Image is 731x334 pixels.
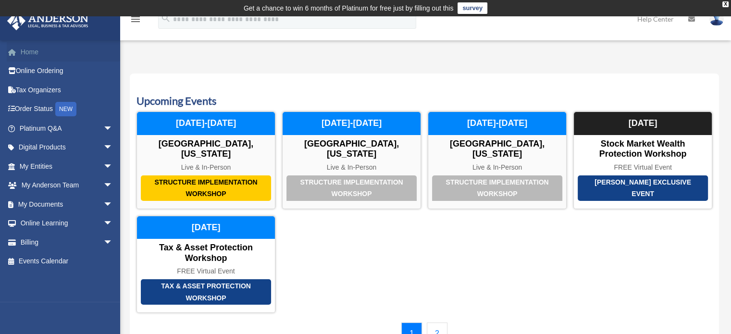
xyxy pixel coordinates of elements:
[574,163,712,172] div: FREE Virtual Event
[7,195,127,214] a: My Documentsarrow_drop_down
[7,176,127,195] a: My Anderson Teamarrow_drop_down
[136,216,275,313] a: Tax & Asset Protection Workshop Tax & Asset Protection Workshop FREE Virtual Event [DATE]
[573,111,712,209] a: [PERSON_NAME] Exclusive Event Stock Market Wealth Protection Workshop FREE Virtual Event [DATE]
[286,175,417,201] div: Structure Implementation Workshop
[103,195,123,214] span: arrow_drop_down
[428,111,567,209] a: Structure Implementation Workshop [GEOGRAPHIC_DATA], [US_STATE] Live & In-Person [DATE]-[DATE]
[137,112,275,135] div: [DATE]-[DATE]
[722,1,729,7] div: close
[103,119,123,138] span: arrow_drop_down
[141,279,271,305] div: Tax & Asset Protection Workshop
[709,12,724,26] img: User Pic
[137,139,275,160] div: [GEOGRAPHIC_DATA], [US_STATE]
[282,111,421,209] a: Structure Implementation Workshop [GEOGRAPHIC_DATA], [US_STATE] Live & In-Person [DATE]-[DATE]
[137,243,275,263] div: Tax & Asset Protection Workshop
[55,102,76,116] div: NEW
[103,233,123,252] span: arrow_drop_down
[283,139,421,160] div: [GEOGRAPHIC_DATA], [US_STATE]
[136,111,275,209] a: Structure Implementation Workshop [GEOGRAPHIC_DATA], [US_STATE] Live & In-Person [DATE]-[DATE]
[136,94,712,109] h3: Upcoming Events
[283,112,421,135] div: [DATE]-[DATE]
[7,62,127,81] a: Online Ordering
[130,13,141,25] i: menu
[137,267,275,275] div: FREE Virtual Event
[7,252,123,271] a: Events Calendar
[137,163,275,172] div: Live & In-Person
[574,139,712,160] div: Stock Market Wealth Protection Workshop
[103,214,123,234] span: arrow_drop_down
[7,157,127,176] a: My Entitiesarrow_drop_down
[428,139,566,160] div: [GEOGRAPHIC_DATA], [US_STATE]
[103,157,123,176] span: arrow_drop_down
[458,2,487,14] a: survey
[161,13,171,24] i: search
[130,17,141,25] a: menu
[103,176,123,196] span: arrow_drop_down
[7,138,127,157] a: Digital Productsarrow_drop_down
[7,233,127,252] a: Billingarrow_drop_down
[574,112,712,135] div: [DATE]
[7,214,127,233] a: Online Learningarrow_drop_down
[578,175,708,201] div: [PERSON_NAME] Exclusive Event
[103,138,123,158] span: arrow_drop_down
[4,12,91,30] img: Anderson Advisors Platinum Portal
[244,2,454,14] div: Get a chance to win 6 months of Platinum for free just by filling out this
[141,175,271,201] div: Structure Implementation Workshop
[7,99,127,119] a: Order StatusNEW
[7,80,127,99] a: Tax Organizers
[428,112,566,135] div: [DATE]-[DATE]
[428,163,566,172] div: Live & In-Person
[7,42,127,62] a: Home
[283,163,421,172] div: Live & In-Person
[7,119,127,138] a: Platinum Q&Aarrow_drop_down
[137,216,275,239] div: [DATE]
[432,175,562,201] div: Structure Implementation Workshop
